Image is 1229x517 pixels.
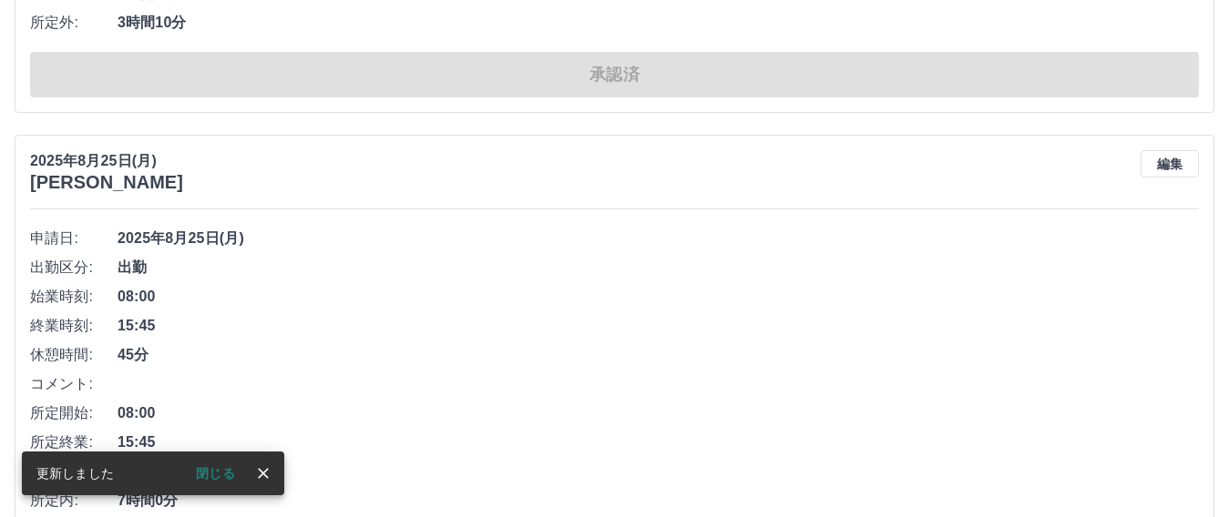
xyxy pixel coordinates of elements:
[30,257,118,279] span: 出勤区分:
[30,315,118,337] span: 終業時刻:
[250,460,277,487] button: close
[30,402,118,424] span: 所定開始:
[118,490,1199,512] span: 7時間0分
[30,431,118,453] span: 所定終業:
[118,461,1199,482] span: 00:45
[118,257,1199,279] span: 出勤
[118,344,1199,366] span: 45分
[30,228,118,249] span: 申請日:
[181,460,250,487] button: 閉じる
[30,373,118,395] span: コメント:
[30,172,183,193] h3: [PERSON_NAME]
[118,402,1199,424] span: 08:00
[118,12,1199,34] span: 3時間10分
[30,12,118,34] span: 所定外:
[36,457,114,490] div: 更新しました
[30,286,118,308] span: 始業時刻:
[118,286,1199,308] span: 08:00
[118,315,1199,337] span: 15:45
[1141,150,1199,177] button: 編集
[30,150,183,172] p: 2025年8月25日(月)
[30,490,118,512] span: 所定内:
[118,431,1199,453] span: 15:45
[30,344,118,366] span: 休憩時間:
[118,228,1199,249] span: 2025年8月25日(月)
